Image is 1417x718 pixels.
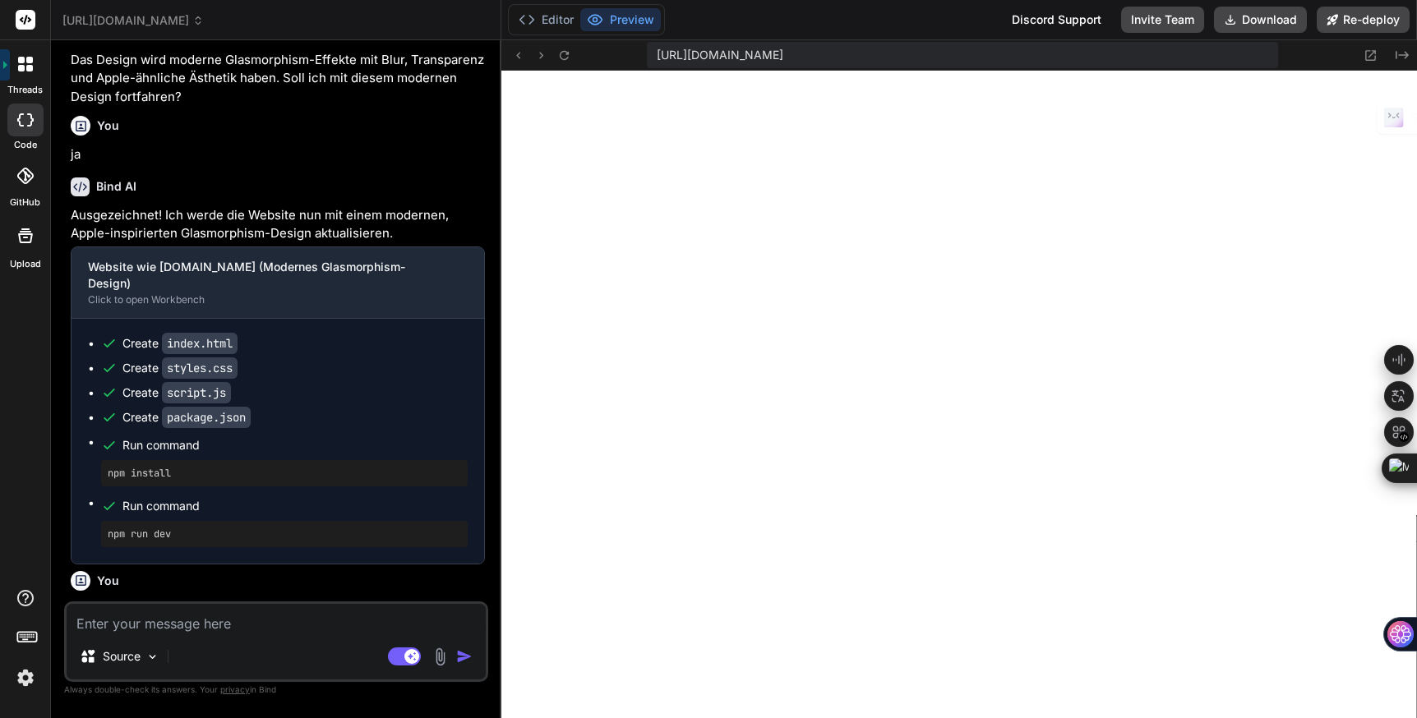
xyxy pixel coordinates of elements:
img: Pick Models [145,650,159,664]
div: Discord Support [1002,7,1111,33]
div: Click to open Workbench [88,293,441,306]
p: erstelle alle unterseiten und erstelle bilder [71,601,485,619]
span: Run command [122,498,468,514]
h6: You [97,573,119,589]
span: [URL][DOMAIN_NAME] [62,12,204,29]
div: Create [122,360,238,376]
img: settings [12,664,39,692]
img: icon [456,648,473,665]
code: index.html [162,333,238,354]
p: Source [103,648,141,665]
p: Always double-check its answers. Your in Bind [64,682,488,697]
button: Invite Team [1121,7,1204,33]
button: Download [1214,7,1307,33]
button: Website wie [DOMAIN_NAME] (Modernes Glasmorphism-Design)Click to open Workbench [72,247,458,318]
code: package.json [162,407,251,428]
pre: npm run dev [108,527,461,541]
pre: npm install [108,467,461,480]
div: Create [122,409,251,426]
label: code [14,138,37,152]
p: ja [71,145,485,164]
span: privacy [220,684,250,694]
h6: Bind AI [96,178,136,195]
code: script.js [162,382,231,403]
label: GitHub [10,196,40,209]
p: Das Design wird moderne Glasmorphism-Effekte mit Blur, Transparenz und Apple-ähnliche Ästhetik ha... [71,51,485,107]
button: Preview [580,8,661,31]
h6: You [97,117,119,134]
img: attachment [431,647,450,666]
div: Website wie [DOMAIN_NAME] (Modernes Glasmorphism-Design) [88,259,441,292]
code: styles.css [162,357,238,379]
button: Editor [512,8,580,31]
span: [URL][DOMAIN_NAME] [657,47,783,63]
span: Run command [122,437,468,453]
div: Create [122,384,231,401]
label: Upload [10,257,41,271]
button: Re-deploy [1317,7,1410,33]
div: Create [122,335,238,352]
iframe: Preview [501,71,1417,718]
p: Ausgezeichnet! Ich werde die Website nun mit einem modernen, Apple-inspirierten Glasmorphism-Desi... [71,206,485,243]
label: threads [7,83,43,97]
